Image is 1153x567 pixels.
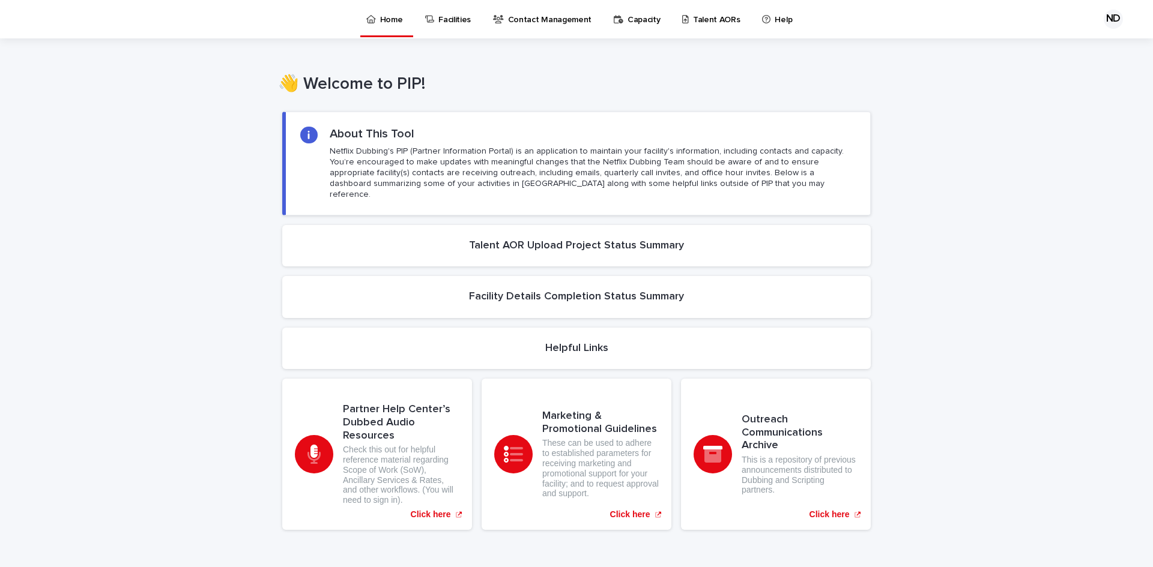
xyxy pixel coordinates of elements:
h2: Facility Details Completion Status Summary [469,290,684,304]
h2: Talent AOR Upload Project Status Summary [469,239,684,253]
h3: Marketing & Promotional Guidelines [542,410,659,436]
a: Click here [681,379,871,530]
a: Click here [282,379,472,530]
p: These can be used to adhere to established parameters for receiving marketing and promotional sup... [542,438,659,499]
p: Click here [610,509,650,520]
p: Check this out for helpful reference material regarding Scope of Work (SoW), Ancillary Services &... [343,445,459,505]
h2: About This Tool [330,127,414,141]
div: ND [1104,10,1123,29]
h2: Helpful Links [545,342,608,355]
h3: Partner Help Center’s Dubbed Audio Resources [343,403,459,442]
h3: Outreach Communications Archive [742,413,858,452]
p: Click here [810,509,850,520]
p: Netflix Dubbing's PIP (Partner Information Portal) is an application to maintain your facility's ... [330,146,856,200]
h1: 👋 Welcome to PIP! [278,74,867,95]
a: Click here [482,379,671,530]
p: This is a repository of previous announcements distributed to Dubbing and Scripting partners. [742,455,858,495]
p: Click here [411,509,451,520]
